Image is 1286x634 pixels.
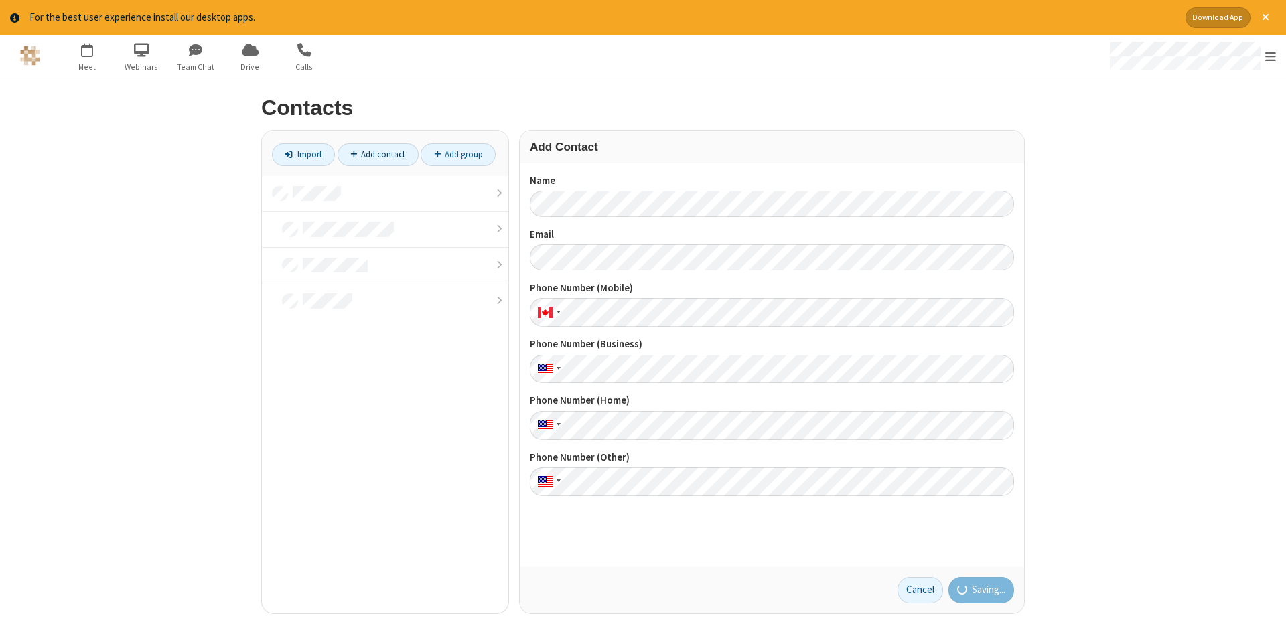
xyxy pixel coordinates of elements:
button: Logo [5,35,55,76]
label: Phone Number (Home) [530,393,1014,408]
div: Open menu [1097,35,1286,76]
div: United States: + 1 [530,467,565,496]
a: Add contact [338,143,419,166]
div: United States: + 1 [530,355,565,384]
button: Close alert [1255,7,1276,28]
button: Saving... [948,577,1015,604]
span: Calls [279,61,330,73]
label: Phone Number (Other) [530,450,1014,465]
label: Email [530,227,1014,242]
label: Name [530,173,1014,189]
img: QA Selenium DO NOT DELETE OR CHANGE [20,46,40,66]
h2: Contacts [261,96,1025,120]
a: Import [272,143,335,166]
span: Webinars [117,61,167,73]
a: Cancel [898,577,943,604]
div: For the best user experience install our desktop apps. [29,10,1175,25]
div: United States: + 1 [530,411,565,440]
span: Drive [225,61,275,73]
span: Meet [62,61,113,73]
button: Download App [1186,7,1251,28]
label: Phone Number (Business) [530,337,1014,352]
div: Canada: + 1 [530,298,565,327]
h3: Add Contact [530,141,1014,153]
label: Phone Number (Mobile) [530,281,1014,296]
span: Team Chat [171,61,221,73]
span: Saving... [972,582,1005,598]
a: Add group [421,143,496,166]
